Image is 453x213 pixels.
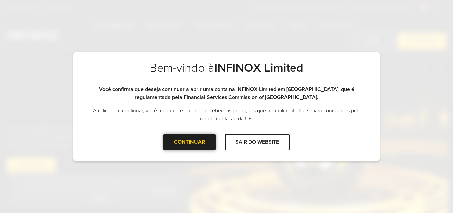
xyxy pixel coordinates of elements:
[87,107,366,123] p: Ao clicar em continuar, você reconhece que não receberá as proteções que normalmente lhe seriam c...
[225,134,290,150] div: SAIR DO WEBSITE
[87,61,366,85] h2: Bem-vindo à
[214,61,303,75] strong: INFINOX Limited
[163,134,216,150] div: CONTINUAR
[99,86,354,101] strong: Você confirma que deseja continuar a abrir uma conta na INFINOX Limited em [GEOGRAPHIC_DATA], que...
